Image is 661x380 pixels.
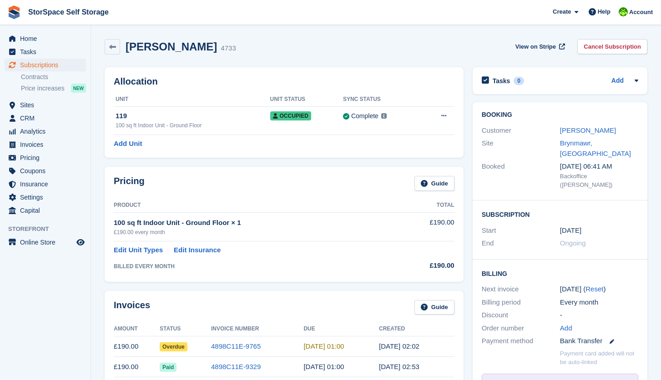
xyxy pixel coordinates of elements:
[21,84,65,93] span: Price increases
[5,151,86,164] a: menu
[5,59,86,71] a: menu
[560,310,638,320] div: -
[343,92,420,107] th: Sync Status
[351,111,378,121] div: Complete
[5,178,86,190] a: menu
[114,198,399,213] th: Product
[482,269,638,278] h2: Billing
[114,245,163,255] a: Edit Unit Types
[20,99,75,111] span: Sites
[8,225,91,234] span: Storefront
[5,99,86,111] a: menu
[560,239,586,247] span: Ongoing
[560,336,638,346] div: Bank Transfer
[379,322,454,336] th: Created
[20,165,75,177] span: Coupons
[114,218,399,228] div: 100 sq ft Indoor Unit - Ground Floor × 1
[25,5,112,20] a: StorSpace Self Storage
[482,310,560,320] div: Discount
[560,126,616,134] a: [PERSON_NAME]
[482,336,560,346] div: Payment method
[211,342,261,350] a: 4898C11E-9765
[303,322,379,336] th: Due
[560,172,638,190] div: Backoffice ([PERSON_NAME])
[5,191,86,204] a: menu
[20,204,75,217] span: Capital
[303,363,344,370] time: 2025-07-02 00:00:00 UTC
[5,236,86,249] a: menu
[20,32,75,45] span: Home
[114,176,145,191] h2: Pricing
[482,238,560,249] div: End
[20,138,75,151] span: Invoices
[379,363,419,370] time: 2025-07-01 01:53:35 UTC
[114,262,399,270] div: BILLED EVERY MONTH
[211,322,303,336] th: Invoice Number
[211,363,261,370] a: 4898C11E-9329
[20,59,75,71] span: Subscriptions
[75,237,86,248] a: Preview store
[399,260,454,271] div: £190.00
[21,83,86,93] a: Price increases NEW
[381,113,387,119] img: icon-info-grey-7440780725fd019a000dd9b08b2336e03edf1995a4989e88bcd33f0948082b44.svg
[482,297,560,308] div: Billing period
[414,176,454,191] a: Guide
[116,111,270,121] div: 119
[560,284,638,295] div: [DATE] ( )
[5,112,86,125] a: menu
[482,225,560,236] div: Start
[512,39,567,54] a: View on Stripe
[5,125,86,138] a: menu
[5,165,86,177] a: menu
[560,225,581,236] time: 2022-05-01 00:00:00 UTC
[629,8,653,17] span: Account
[20,178,75,190] span: Insurance
[5,138,86,151] a: menu
[482,210,638,219] h2: Subscription
[160,322,211,336] th: Status
[482,125,560,136] div: Customer
[560,139,631,157] a: Brynmawr, [GEOGRAPHIC_DATA]
[5,45,86,58] a: menu
[20,125,75,138] span: Analytics
[7,5,21,19] img: stora-icon-8386f47178a22dfd0bd8f6a31ec36ba5ce8667c1dd55bd0f319d3a0aa187defe.svg
[114,76,454,87] h2: Allocation
[482,111,638,119] h2: Booking
[20,236,75,249] span: Online Store
[515,42,556,51] span: View on Stripe
[514,77,524,85] div: 0
[619,7,628,16] img: paul catt
[553,7,571,16] span: Create
[71,84,86,93] div: NEW
[482,323,560,334] div: Order number
[560,323,572,334] a: Add
[414,300,454,315] a: Guide
[21,73,86,81] a: Contracts
[560,297,638,308] div: Every month
[399,198,454,213] th: Total
[116,121,270,130] div: 100 sq ft Indoor Unit - Ground Floor
[303,342,344,350] time: 2025-08-02 00:00:00 UTC
[126,40,217,53] h2: [PERSON_NAME]
[114,322,160,336] th: Amount
[20,151,75,164] span: Pricing
[560,161,638,172] div: [DATE] 06:41 AM
[5,32,86,45] a: menu
[5,204,86,217] a: menu
[20,191,75,204] span: Settings
[160,342,187,351] span: Overdue
[114,92,270,107] th: Unit
[160,363,177,372] span: Paid
[585,285,603,293] a: Reset
[379,342,419,350] time: 2025-08-01 01:02:23 UTC
[114,336,160,357] td: £190.00
[174,245,221,255] a: Edit Insurance
[399,212,454,241] td: £190.00
[270,111,311,120] span: Occupied
[482,161,560,190] div: Booked
[270,92,343,107] th: Unit Status
[482,138,560,159] div: Site
[611,76,624,86] a: Add
[114,139,142,149] a: Add Unit
[20,112,75,125] span: CRM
